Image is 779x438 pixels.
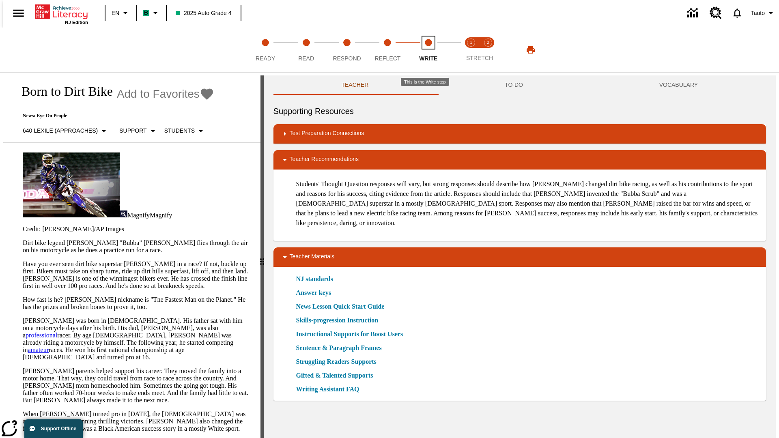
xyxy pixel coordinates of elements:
span: Magnify [127,212,150,219]
button: Teacher [273,75,437,95]
a: Skills-progression Instruction, Will open in new browser window or tab [296,316,379,325]
p: [PERSON_NAME] was born in [DEMOGRAPHIC_DATA]. His father sat with him on a motorcycle days after ... [23,317,251,361]
a: Gifted & Talented Supports [296,371,378,380]
button: Stretch Read step 1 of 2 [459,28,483,72]
span: Respond [333,55,361,62]
span: Write [419,55,437,62]
div: Instructional Panel Tabs [273,75,766,95]
div: activity [264,75,776,438]
span: STRETCH [466,55,493,61]
p: Students [164,127,195,135]
a: sensation [48,418,72,425]
p: Dirt bike legend [PERSON_NAME] "Bubba" [PERSON_NAME] flies through the air on his motorcycle as h... [23,239,251,254]
h1: Born to Dirt Bike [13,84,113,99]
img: Motocross racer James Stewart flies through the air on his dirt bike. [23,152,120,217]
button: TO-DO [437,75,591,95]
button: Write step 5 of 5 [405,28,452,72]
span: EN [112,9,119,17]
button: Language: EN, Select a language [108,6,134,20]
p: News: Eye On People [13,113,214,119]
p: Credit: [PERSON_NAME]/AP Images [23,225,251,233]
a: Data Center [682,2,705,24]
button: Add to Favorites - Born to Dirt Bike [117,87,214,101]
button: Stretch Respond step 2 of 2 [476,28,500,72]
h6: Supporting Resources [273,105,766,118]
a: professional [26,332,57,339]
span: Ready [256,55,275,62]
span: NJ Edition [65,20,88,25]
div: Test Preparation Connections [273,124,766,144]
div: Home [35,3,88,25]
p: 640 Lexile (Approaches) [23,127,98,135]
p: Test Preparation Connections [290,129,364,139]
div: This is the Write step [401,78,449,86]
button: Open side menu [6,1,30,25]
img: Magnify [120,210,127,217]
a: Instructional Supports for Boost Users, Will open in new browser window or tab [296,329,403,339]
span: Add to Favorites [117,88,200,101]
button: Support Offline [24,419,83,438]
button: Read step 2 of 5 [282,28,329,72]
p: When [PERSON_NAME] turned pro in [DATE], the [DEMOGRAPHIC_DATA] was an instant , winning thrillin... [23,410,251,432]
button: Reflect step 4 of 5 [364,28,411,72]
a: News Lesson Quick Start Guide, Will open in new browser window or tab [296,302,385,311]
button: Select Lexile, 640 Lexile (Approaches) [19,124,112,138]
span: 2025 Auto Grade 4 [176,9,232,17]
button: Boost Class color is mint green. Change class color [140,6,164,20]
span: Support Offline [41,426,76,432]
p: Teacher Materials [290,252,335,262]
p: Teacher Recommendations [290,155,359,165]
button: VOCABULARY [591,75,766,95]
div: Teacher Materials [273,247,766,267]
button: Scaffolds, Support [116,124,161,138]
a: Answer keys, Will open in new browser window or tab [296,288,331,298]
a: Notifications [727,2,748,24]
button: Ready step 1 of 5 [242,28,289,72]
a: Writing Assistant FAQ [296,384,364,394]
div: reading [3,75,260,434]
p: [PERSON_NAME] parents helped support his career. They moved the family into a motor home. That wa... [23,367,251,404]
a: Struggling Readers Supports [296,357,381,367]
p: How fast is he? [PERSON_NAME] nickname is "The Fastest Man on the Planet." He has the prizes and ... [23,296,251,311]
div: Press Enter or Spacebar and then press right and left arrow keys to move the slider [260,75,264,438]
span: B [144,8,148,18]
a: Resource Center, Will open in new tab [705,2,727,24]
p: Have you ever seen dirt bike superstar [PERSON_NAME] in a race? If not, buckle up first. Bikers m... [23,260,251,290]
p: Support [119,127,146,135]
text: 1 [470,41,472,45]
span: Magnify [150,212,172,219]
button: Select Student [161,124,209,138]
a: amateur [28,346,49,353]
div: Teacher Recommendations [273,150,766,170]
p: Students' Thought Question responses will vary, but strong responses should describe how [PERSON_... [296,179,760,228]
text: 2 [487,41,489,45]
a: NJ standards [296,274,338,284]
button: Print [518,43,544,57]
span: Read [298,55,314,62]
span: Tauto [751,9,765,17]
button: Respond step 3 of 5 [323,28,370,72]
button: Profile/Settings [748,6,779,20]
a: Sentence & Paragraph Frames, Will open in new browser window or tab [296,343,382,353]
span: Reflect [375,55,401,62]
